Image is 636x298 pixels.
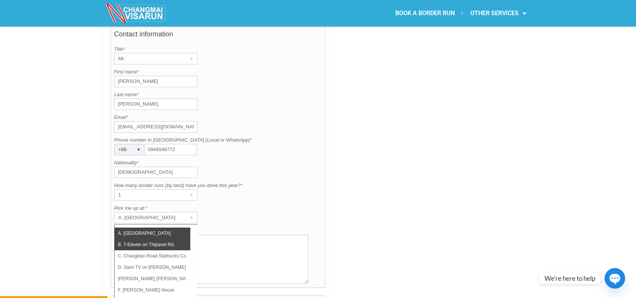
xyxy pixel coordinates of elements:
label: Last name [114,91,322,98]
li: F. [PERSON_NAME] House [115,284,190,296]
li: B. 7-Eleven on Thipanet Rd. [115,239,190,250]
li: C. Changklan Road Starbucks Coffee [115,250,190,262]
div: ▾ [134,144,144,155]
div: +66 [115,144,130,155]
label: Pick me up at: [114,204,322,212]
div: ▾ [187,212,197,223]
h4: Contact information [114,27,322,45]
label: Additional request if any [114,227,322,235]
div: ▾ [187,190,197,200]
a: BOOK A BORDER RUN [387,5,462,22]
label: Phone number in [GEOGRAPHIC_DATA] (Local or WhatsApp) [114,136,322,144]
div: A. [GEOGRAPHIC_DATA] [115,212,183,223]
div: 1 [115,190,183,200]
li: [PERSON_NAME] [PERSON_NAME] (Thapae) [115,273,190,284]
label: Nationality [114,159,322,167]
label: First name [114,68,322,76]
div: Mr. [115,53,183,64]
label: Email [114,114,322,121]
li: A. [GEOGRAPHIC_DATA] [115,228,190,239]
nav: Menu [318,5,533,22]
li: D. Siam TV on [PERSON_NAME] Rd. [115,262,190,273]
a: OTHER SERVICES [462,5,533,22]
label: Title [114,45,322,53]
label: How many border runs (by land) have you done this year? [114,182,322,189]
div: ▾ [187,53,197,64]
